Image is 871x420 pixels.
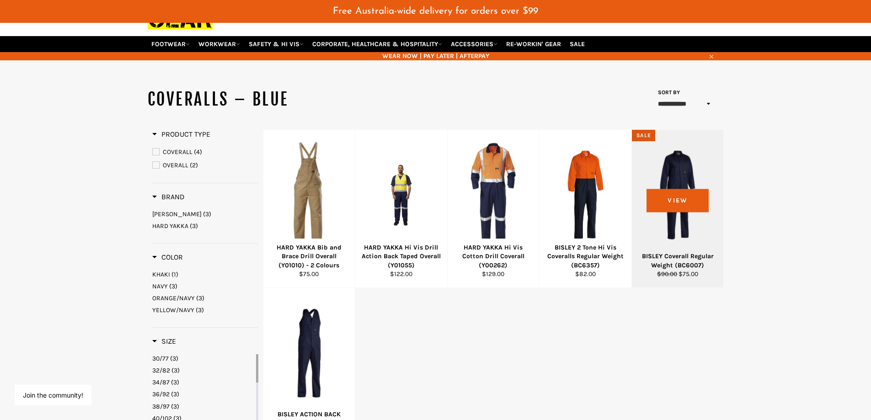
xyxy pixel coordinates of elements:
[152,367,170,374] span: 32/82
[152,130,210,139] h3: Product Type
[194,148,202,156] span: (4)
[190,222,198,230] span: (3)
[152,210,202,218] span: [PERSON_NAME]
[655,89,680,96] label: Sort by
[152,294,195,302] span: ORANGE/NAVY
[152,355,169,362] span: 30/77
[152,306,194,314] span: YELLOW/NAVY
[245,36,307,52] a: SAFETY & HI VIS
[152,354,254,363] a: 30/77
[269,243,349,270] div: HARD YAKKA Bib and Brace Drill Overall (Y01010) - 2 Colours
[171,271,178,278] span: (1)
[152,282,258,291] a: NAVY
[539,130,631,288] a: BISLEY 2 Tone Hi Vis Coveralls Regular Weight (BC6357)BISLEY 2 Tone Hi Vis Coveralls Regular Weig...
[152,192,185,202] h3: Brand
[152,253,183,262] h3: Color
[152,192,185,201] span: Brand
[171,390,179,398] span: (3)
[196,306,204,314] span: (3)
[163,148,192,156] span: COVERALL
[152,222,188,230] span: HARD YAKKA
[171,403,179,410] span: (3)
[148,52,724,60] span: WEAR NOW | PAY LATER | AFTERPAY
[355,130,447,288] a: HARD YAKKA Hi Vis Drill Action Back Taped Overall (Y01055)HARD YAKKA Hi Vis Drill Action Back Tap...
[195,36,244,52] a: WORKWEAR
[163,161,188,169] span: OVERALL
[152,337,176,346] h3: Size
[447,130,540,288] a: HARD YAKKA Hi Vis Cotton Drill Coverall (Y00262)HARD YAKKA Hi Vis Cotton Drill Coverall (Y00262)$...
[170,355,178,362] span: (3)
[333,6,538,16] span: Free Australia-wide delivery for orders over $99
[152,270,258,279] a: KHAKI
[152,378,170,386] span: 34/87
[152,294,258,303] a: ORANGE/NAVY
[23,391,83,399] button: Join the community!
[152,147,258,157] a: COVERALL
[566,36,588,52] a: SALE
[502,36,565,52] a: RE-WORKIN' GEAR
[545,243,626,270] div: BISLEY 2 Tone Hi Vis Coveralls Regular Weight (BC6357)
[361,243,442,270] div: HARD YAKKA Hi Vis Drill Action Back Taped Overall (Y01055)
[152,390,254,399] a: 36/92
[152,222,258,230] a: HARD YAKKA
[203,210,211,218] span: (3)
[631,130,724,288] a: BISLEY Coverall Regular Weight (BC6007)BISLEY Coverall Regular Weight (BC6007)$90.00 $75.00View
[152,366,254,375] a: 32/82
[171,367,180,374] span: (3)
[152,378,254,387] a: 34/87
[152,271,170,278] span: KHAKI
[152,306,258,314] a: YELLOW/NAVY
[447,36,501,52] a: ACCESSORIES
[169,282,177,290] span: (3)
[152,402,254,411] a: 38/97
[152,390,170,398] span: 36/92
[171,378,179,386] span: (3)
[453,243,534,270] div: HARD YAKKA Hi Vis Cotton Drill Coverall (Y00262)
[190,161,198,169] span: (2)
[152,282,168,290] span: NAVY
[152,403,170,410] span: 38/97
[148,36,193,52] a: FOOTWEAR
[152,210,258,218] a: BISLEY
[196,294,204,302] span: (3)
[148,88,436,111] h1: COVERALLS – BLUE
[263,130,355,288] a: HARD YAKKA Bib and Brace Drill Overall (Y01010) - 2 ColoursHARD YAKKA Bib and Brace Drill Overall...
[637,252,718,270] div: BISLEY Coverall Regular Weight (BC6007)
[309,36,446,52] a: CORPORATE, HEALTHCARE & HOSPITALITY
[152,160,258,170] a: OVERALL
